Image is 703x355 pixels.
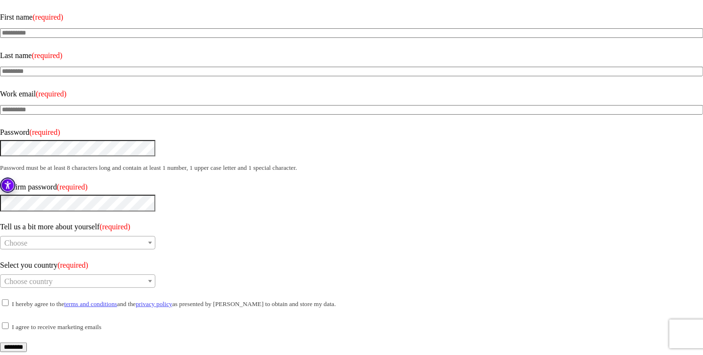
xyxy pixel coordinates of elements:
span: (required) [33,13,63,21]
span: (required) [57,183,88,191]
span: (required) [32,51,62,59]
input: I hereby agree to theterms and conditionsand theprivacy policyas presented by [PERSON_NAME] to ob... [2,299,9,306]
span: (required) [36,90,67,98]
small: I agree to receive marketing emails [12,323,102,331]
span: Choose country [4,277,53,285]
a: privacy policy [136,300,172,308]
span: Choose [4,239,27,247]
small: I hereby agree to the and the as presented by [PERSON_NAME] to obtain and store my data. [12,300,336,308]
span: (required) [100,223,130,231]
a: terms and conditions [64,300,117,308]
span: (required) [29,128,60,136]
input: I agree to receive marketing emails [2,322,9,329]
span: (required) [58,261,88,269]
